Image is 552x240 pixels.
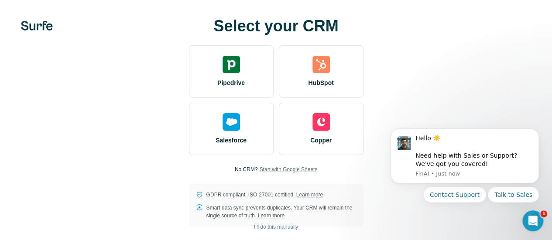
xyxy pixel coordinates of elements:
[235,166,258,173] p: No CRM?
[206,204,357,220] p: Smart data sync prevents duplicates. Your CRM will remain the single source of truth.
[522,210,543,231] iframe: Intercom live chat
[216,136,247,145] span: Salesforce
[206,191,323,199] p: GDPR compliant. ISO-27001 certified.
[254,223,298,231] span: I’ll do this manually
[21,21,53,30] img: Surfe's logo
[312,113,330,131] img: copper's logo
[223,56,240,73] img: pipedrive's logo
[217,78,245,87] span: Pipedrive
[308,78,333,87] span: HubSpot
[258,213,285,219] a: Learn more
[310,136,332,145] span: Copper
[259,166,317,173] button: Start with Google Sheets
[189,17,363,35] h1: Select your CRM
[377,118,552,236] iframe: Intercom notifications message
[312,56,330,73] img: hubspot's logo
[223,113,240,131] img: salesforce's logo
[296,192,323,198] a: Learn more
[248,220,304,233] button: I’ll do this manually
[540,210,547,217] span: 1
